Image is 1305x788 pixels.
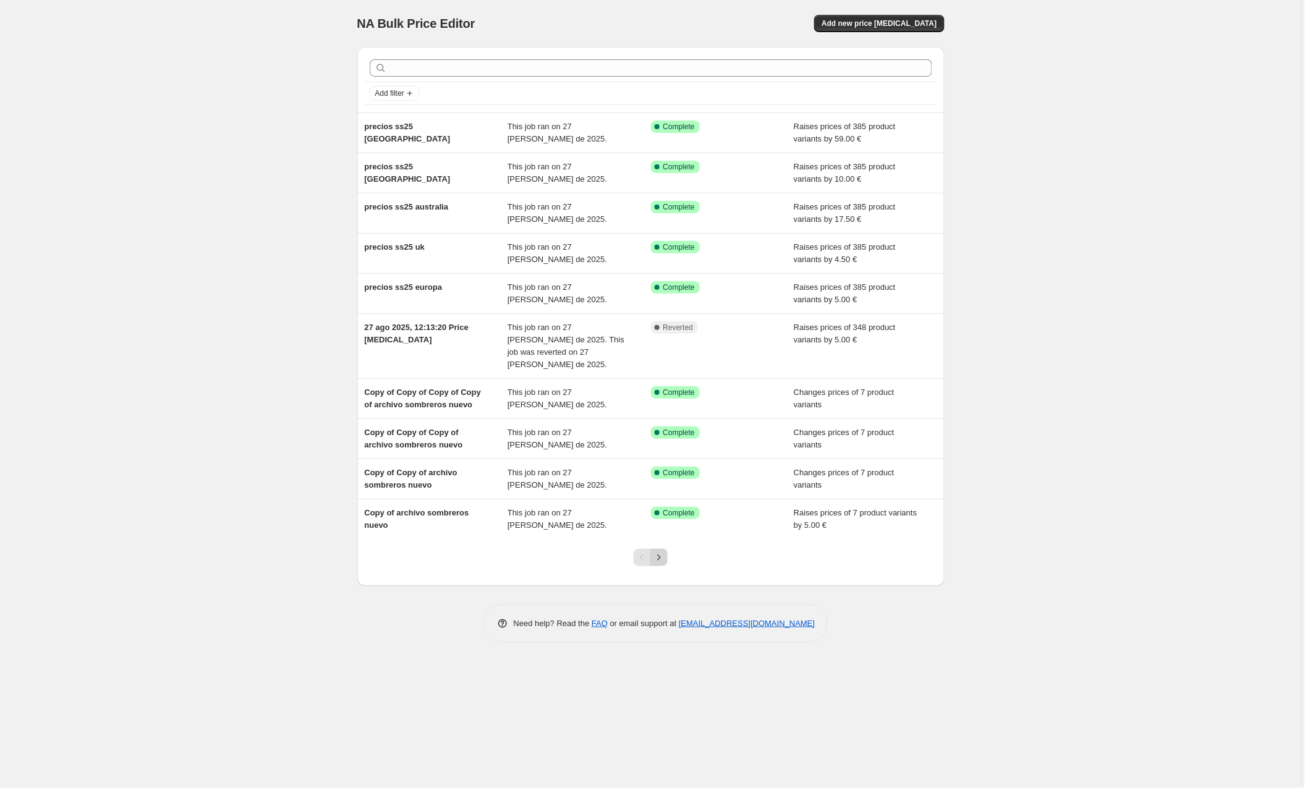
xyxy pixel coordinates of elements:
span: Add new price [MEDICAL_DATA] [822,19,937,28]
span: This job ran on 27 [PERSON_NAME] de 2025. [508,122,607,143]
button: Add new price [MEDICAL_DATA] [814,15,944,32]
span: This job ran on 27 [PERSON_NAME] de 2025. This job was reverted on 27 [PERSON_NAME] de 2025. [508,323,624,369]
span: Reverted [663,323,694,333]
span: Raises prices of 348 product variants by 5.00 € [794,323,896,344]
span: Complete [663,202,695,212]
span: Complete [663,388,695,397]
span: precios ss25 uk [365,242,425,252]
span: Changes prices of 7 product variants [794,428,895,449]
span: Complete [663,428,695,438]
span: Complete [663,508,695,518]
span: Raises prices of 385 product variants by 59.00 € [794,122,896,143]
span: or email support at [608,619,679,628]
span: This job ran on 27 [PERSON_NAME] de 2025. [508,508,607,530]
span: Raises prices of 7 product variants by 5.00 € [794,508,917,530]
span: This job ran on 27 [PERSON_NAME] de 2025. [508,242,607,264]
span: This job ran on 27 [PERSON_NAME] de 2025. [508,388,607,409]
span: precios ss25 [GEOGRAPHIC_DATA] [365,122,451,143]
button: Next [650,549,668,566]
span: precios ss25 australia [365,202,449,211]
span: Changes prices of 7 product variants [794,388,895,409]
span: This job ran on 27 [PERSON_NAME] de 2025. [508,468,607,489]
span: Complete [663,122,695,132]
button: Add filter [370,86,419,101]
span: Changes prices of 7 product variants [794,468,895,489]
span: Complete [663,242,695,252]
span: Complete [663,162,695,172]
span: Add filter [375,88,404,98]
span: Copy of Copy of Copy of archivo sombreros nuevo [365,428,463,449]
span: This job ran on 27 [PERSON_NAME] de 2025. [508,282,607,304]
span: Copy of Copy of Copy of Copy of archivo sombreros nuevo [365,388,481,409]
span: precios ss25 europa [365,282,443,292]
nav: Pagination [634,549,668,566]
a: [EMAIL_ADDRESS][DOMAIN_NAME] [679,619,815,628]
span: Copy of Copy of archivo sombreros nuevo [365,468,457,489]
span: NA Bulk Price Editor [357,17,475,30]
span: Raises prices of 385 product variants by 17.50 € [794,202,896,224]
span: This job ran on 27 [PERSON_NAME] de 2025. [508,162,607,184]
a: FAQ [592,619,608,628]
span: Raises prices of 385 product variants by 4.50 € [794,242,896,264]
span: Raises prices of 385 product variants by 10.00 € [794,162,896,184]
span: Complete [663,282,695,292]
span: 27 ago 2025, 12:13:20 Price [MEDICAL_DATA] [365,323,469,344]
span: Need help? Read the [514,619,592,628]
span: Copy of archivo sombreros nuevo [365,508,469,530]
span: Raises prices of 385 product variants by 5.00 € [794,282,896,304]
span: Complete [663,468,695,478]
span: This job ran on 27 [PERSON_NAME] de 2025. [508,428,607,449]
span: precios ss25 [GEOGRAPHIC_DATA] [365,162,451,184]
span: This job ran on 27 [PERSON_NAME] de 2025. [508,202,607,224]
